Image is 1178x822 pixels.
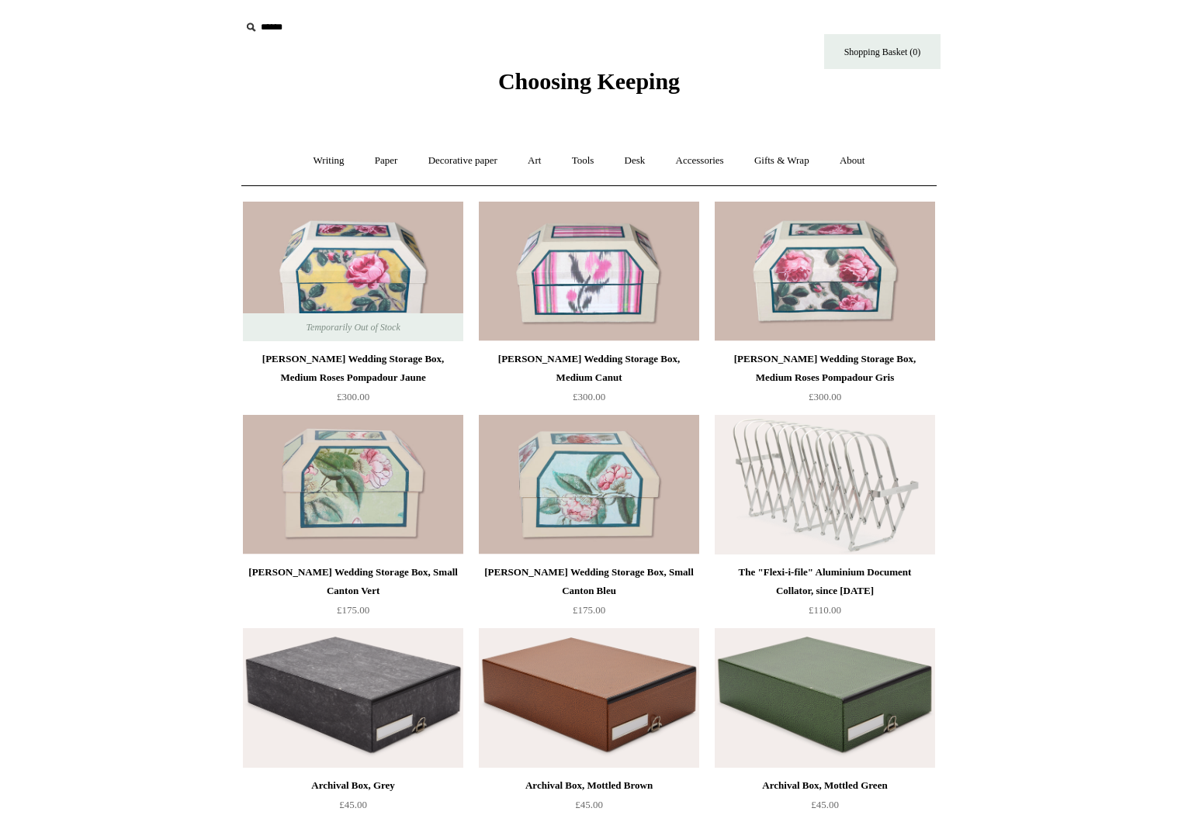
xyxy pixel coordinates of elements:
span: Temporarily Out of Stock [290,313,415,341]
a: Archival Box, Mottled Brown Archival Box, Mottled Brown [479,628,699,768]
a: Desk [611,140,660,181]
a: Writing [300,140,359,181]
div: Archival Box, Mottled Green [719,776,931,795]
a: The "Flexi-i-file" Aluminium Document Collator, since [DATE] £110.00 [715,563,935,627]
a: Archival Box, Mottled Green Archival Box, Mottled Green [715,628,935,768]
div: Archival Box, Mottled Brown [483,776,695,795]
a: Gifts & Wrap [740,140,823,181]
img: Antoinette Poisson Wedding Storage Box, Small Canton Vert [243,415,463,554]
div: The "Flexi-i-file" Aluminium Document Collator, since [DATE] [719,563,931,600]
a: Shopping Basket (0) [824,34,941,69]
span: £45.00 [811,799,839,810]
span: £300.00 [337,391,369,402]
a: [PERSON_NAME] Wedding Storage Box, Small Canton Bleu £175.00 [479,563,699,627]
img: Antoinette Poisson Wedding Storage Box, Medium Canut [479,202,699,341]
a: Art [514,140,555,181]
img: Antoinette Poisson Wedding Storage Box, Medium Roses Pompadour Gris [715,202,935,341]
span: £45.00 [575,799,603,810]
a: Tools [558,140,608,181]
span: Choosing Keeping [498,68,680,94]
span: £110.00 [809,604,841,616]
a: About [826,140,879,181]
img: Archival Box, Mottled Brown [479,628,699,768]
a: Choosing Keeping [498,81,680,92]
a: Accessories [662,140,738,181]
a: Paper [361,140,412,181]
a: The "Flexi-i-file" Aluminium Document Collator, since 1941 The "Flexi-i-file" Aluminium Document ... [715,415,935,554]
a: [PERSON_NAME] Wedding Storage Box, Small Canton Vert £175.00 [243,563,463,627]
span: £175.00 [337,604,369,616]
a: Antoinette Poisson Wedding Storage Box, Medium Canut Antoinette Poisson Wedding Storage Box, Medi... [479,202,699,341]
img: Antoinette Poisson Wedding Storage Box, Small Canton Bleu [479,415,699,554]
img: Antoinette Poisson Wedding Storage Box, Medium Roses Pompadour Jaune [243,202,463,341]
a: [PERSON_NAME] Wedding Storage Box, Medium Canut £300.00 [479,350,699,413]
div: [PERSON_NAME] Wedding Storage Box, Small Canton Vert [247,563,459,600]
a: Antoinette Poisson Wedding Storage Box, Medium Roses Pompadour Jaune Antoinette Poisson Wedding S... [243,202,463,341]
img: Archival Box, Mottled Green [715,628,935,768]
a: [PERSON_NAME] Wedding Storage Box, Medium Roses Pompadour Gris £300.00 [715,350,935,413]
div: [PERSON_NAME] Wedding Storage Box, Medium Roses Pompadour Gris [719,350,931,387]
a: Decorative paper [414,140,511,181]
div: [PERSON_NAME] Wedding Storage Box, Medium Canut [483,350,695,387]
a: Antoinette Poisson Wedding Storage Box, Small Canton Vert Antoinette Poisson Wedding Storage Box,... [243,415,463,554]
span: £45.00 [339,799,367,810]
div: [PERSON_NAME] Wedding Storage Box, Medium Roses Pompadour Jaune [247,350,459,387]
span: £175.00 [573,604,605,616]
a: Archival Box, Grey Archival Box, Grey [243,628,463,768]
a: Antoinette Poisson Wedding Storage Box, Medium Roses Pompadour Gris Antoinette Poisson Wedding St... [715,202,935,341]
a: Antoinette Poisson Wedding Storage Box, Small Canton Bleu Antoinette Poisson Wedding Storage Box,... [479,415,699,554]
a: [PERSON_NAME] Wedding Storage Box, Medium Roses Pompadour Jaune £300.00 [243,350,463,413]
img: The "Flexi-i-file" Aluminium Document Collator, since 1941 [715,415,935,554]
img: Archival Box, Grey [243,628,463,768]
div: Archival Box, Grey [247,776,459,795]
span: £300.00 [573,391,605,402]
span: £300.00 [809,391,841,402]
div: [PERSON_NAME] Wedding Storage Box, Small Canton Bleu [483,563,695,600]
